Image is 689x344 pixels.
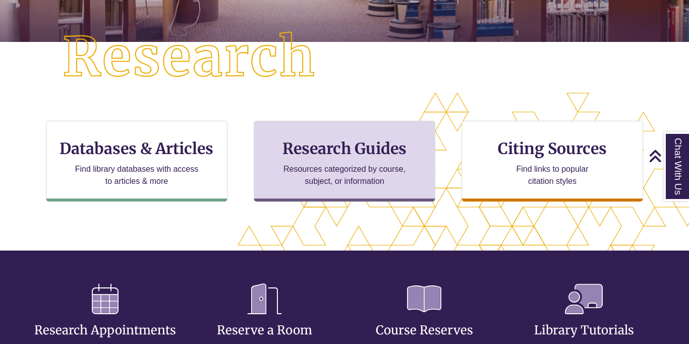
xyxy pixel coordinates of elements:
[279,163,411,187] p: Resources categorized by course, subject, or information
[54,139,219,158] h3: Databases & Articles
[534,298,634,338] a: Library Tutorials
[71,163,203,187] p: Find library databases with access to articles & more
[46,121,227,202] a: Databases & Articles Find library databases with access to articles & more
[649,149,686,163] a: Back to Top
[34,298,176,338] a: Research Appointments
[491,139,614,158] h3: Citing Sources
[34,4,344,112] img: Research
[503,163,602,187] p: Find links to popular citation styles
[262,139,427,158] h3: Research Guides
[462,121,643,202] a: Citing Sources Find links to popular citation styles
[217,298,312,338] a: Reserve a Room
[254,121,435,202] a: Research Guides Resources categorized by course, subject, or information
[376,298,473,338] a: Course Reserves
